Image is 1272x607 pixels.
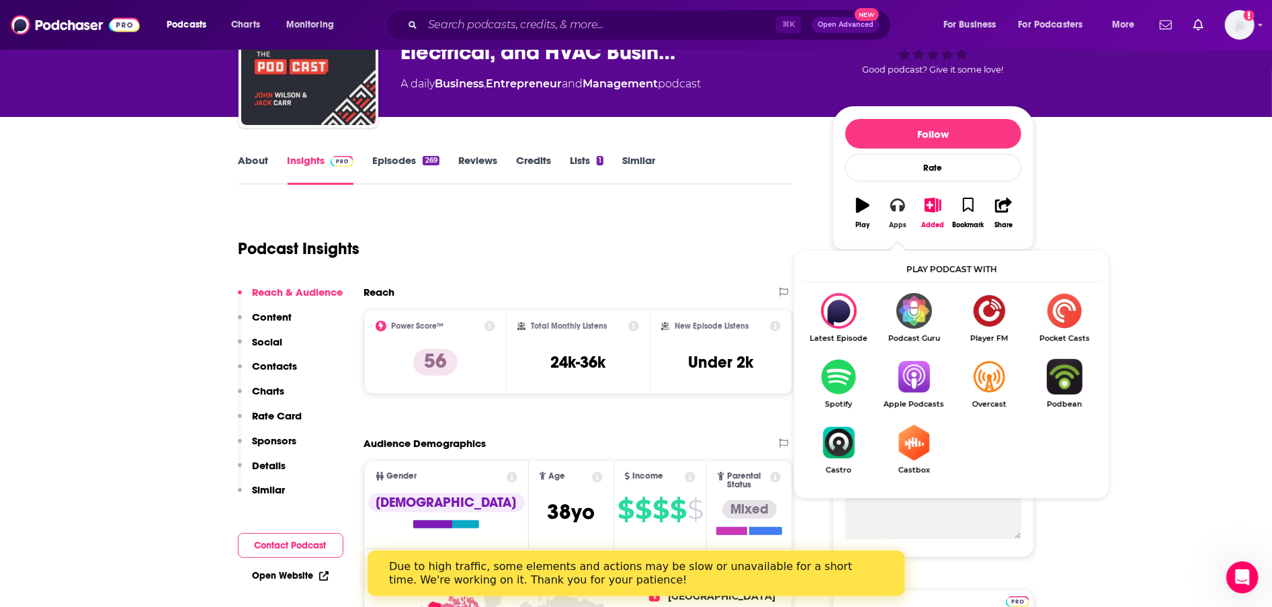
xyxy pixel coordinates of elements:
[392,321,444,331] h2: Power Score™
[368,551,905,596] iframe: Intercom live chat banner
[1019,15,1083,34] span: For Podcasters
[387,472,417,481] span: Gender
[435,77,484,90] a: Business
[812,17,880,33] button: Open AdvancedNew
[1027,293,1102,343] a: Pocket CastsPocket Casts
[1225,10,1255,40] span: Logged in as TeemsPR
[951,334,1027,343] span: Player FM
[880,189,915,237] button: Apps
[547,499,595,525] span: 38 yo
[1154,13,1177,36] a: Show notifications dropdown
[951,189,986,237] button: Bookmark
[876,359,951,409] a: Apple PodcastsApple Podcasts
[238,409,302,434] button: Rate Card
[876,400,951,409] span: Apple Podcasts
[597,156,603,165] div: 1
[876,334,951,343] span: Podcast Guru
[876,293,951,343] a: Podcast GuruPodcast Guru
[1103,14,1152,36] button: open menu
[776,16,801,34] span: ⌘ K
[952,221,984,229] div: Bookmark
[951,359,1027,409] a: OvercastOvercast
[687,499,703,520] span: $
[845,119,1021,149] button: Follow
[855,221,870,229] div: Play
[951,293,1027,343] a: Player FMPlayer FM
[801,257,1102,282] div: Play podcast with
[238,335,283,360] button: Social
[727,472,768,489] span: Parental Status
[401,76,702,92] div: A daily podcast
[1006,596,1029,607] img: Podchaser Pro
[531,321,607,331] h2: Total Monthly Listens
[253,483,286,496] p: Similar
[943,15,997,34] span: For Business
[231,15,260,34] span: Charts
[253,570,329,581] a: Open Website
[11,12,140,38] img: Podchaser - Follow, Share and Rate Podcasts
[951,400,1027,409] span: Overcast
[845,189,880,237] button: Play
[253,459,286,472] p: Details
[801,293,876,343] div: Owned and Operated - A Plumbing, Electrical, and HVAC Business Growth Podcast on Latest Episode
[331,156,354,167] img: Podchaser Pro
[253,311,292,323] p: Content
[1006,594,1029,607] a: Pro website
[364,286,395,298] h2: Reach
[253,385,285,397] p: Charts
[855,8,879,21] span: New
[484,77,486,90] span: ,
[632,472,663,481] span: Income
[253,335,283,348] p: Social
[239,154,269,185] a: About
[722,500,777,519] div: Mixed
[253,360,298,372] p: Contacts
[1010,14,1103,36] button: open menu
[1027,359,1102,409] a: PodbeanPodbean
[922,221,945,229] div: Added
[668,590,775,602] span: [GEOGRAPHIC_DATA]
[801,400,876,409] span: Spotify
[801,466,876,475] span: Castro
[986,189,1021,237] button: Share
[876,425,951,475] a: CastboxCastbox
[622,154,655,185] a: Similar
[1225,10,1255,40] button: Show profile menu
[253,409,302,422] p: Rate Card
[253,434,297,447] p: Sponsors
[801,334,876,343] span: Latest Episode
[238,533,343,558] button: Contact Podcast
[277,14,351,36] button: open menu
[801,425,876,475] a: CastroCastro
[238,286,343,311] button: Reach & Audience
[845,154,1021,181] div: Rate
[486,77,562,90] a: Entrepreneur
[157,14,224,36] button: open menu
[413,349,458,376] p: 56
[570,154,603,185] a: Lists1
[286,15,334,34] span: Monitoring
[562,77,583,90] span: and
[372,154,439,185] a: Episodes269
[1027,400,1102,409] span: Podbean
[238,360,298,385] button: Contacts
[1226,561,1259,594] iframe: Intercom live chat
[689,352,754,372] h3: Under 2k
[364,437,486,450] h2: Audience Demographics
[288,154,354,185] a: InsightsPodchaser Pro
[934,14,1013,36] button: open menu
[1112,15,1135,34] span: More
[675,321,749,331] h2: New Episode Listens
[368,493,525,512] div: [DEMOGRAPHIC_DATA]
[239,239,360,259] h1: Podcast Insights
[238,483,286,508] button: Similar
[670,499,686,520] span: $
[398,9,904,40] div: Search podcasts, credits, & more...
[238,311,292,335] button: Content
[1244,10,1255,21] svg: Add a profile image
[583,77,659,90] a: Management
[1188,13,1209,36] a: Show notifications dropdown
[238,434,297,459] button: Sponsors
[915,189,950,237] button: Added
